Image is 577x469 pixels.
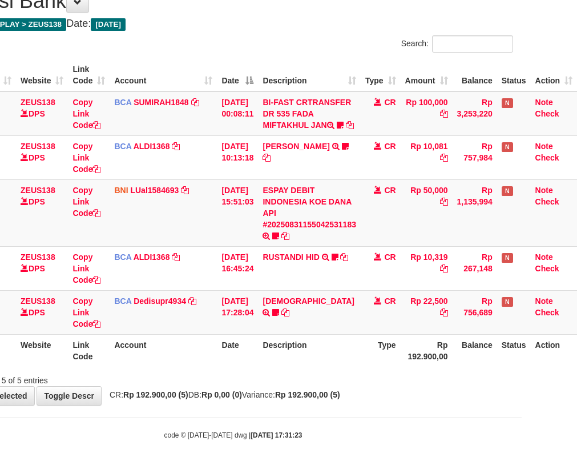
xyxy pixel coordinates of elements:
[134,296,186,306] a: Dedisupr4934
[384,296,396,306] span: CR
[453,135,497,179] td: Rp 757,984
[502,186,513,196] span: Has Note
[16,59,68,91] th: Website: activate to sort column ascending
[114,252,131,262] span: BCA
[384,142,396,151] span: CR
[453,334,497,367] th: Balance
[258,91,361,136] td: BI-FAST CRTRANSFER DR 535 FADA MIFTAKHUL JAN
[251,431,302,439] strong: [DATE] 17:31:23
[502,297,513,307] span: Has Note
[401,35,513,53] label: Search:
[72,252,100,284] a: Copy Link Code
[217,179,258,246] td: [DATE] 15:51:03
[384,98,396,107] span: CR
[217,334,258,367] th: Date
[172,252,180,262] a: Copy ALDI1368 to clipboard
[263,252,319,262] a: RUSTANDI HID
[72,142,100,174] a: Copy Link Code
[134,142,170,151] a: ALDI1368
[281,308,289,317] a: Copy HADI to clipboard
[384,252,396,262] span: CR
[130,186,179,195] a: LUal1584693
[453,246,497,290] td: Rp 267,148
[440,197,448,206] a: Copy Rp 50,000 to clipboard
[16,135,68,179] td: DPS
[346,121,354,130] a: Copy BI-FAST CRTRANSFER DR 535 FADA MIFTAKHUL JAN to clipboard
[123,390,188,399] strong: Rp 192.900,00 (5)
[110,59,217,91] th: Account: activate to sort column ascending
[401,91,453,136] td: Rp 100,000
[263,186,356,229] a: ESPAY DEBIT INDONESIA KOE DANA API #20250831155042531183
[401,334,453,367] th: Rp 192.900,00
[134,252,170,262] a: ALDI1368
[16,91,68,136] td: DPS
[217,59,258,91] th: Date: activate to sort column descending
[453,59,497,91] th: Balance
[535,109,559,118] a: Check
[16,334,68,367] th: Website
[164,431,302,439] small: code © [DATE]-[DATE] dwg |
[453,290,497,334] td: Rp 756,689
[21,142,55,151] a: ZEUS138
[497,59,531,91] th: Status
[440,153,448,162] a: Copy Rp 10,081 to clipboard
[440,109,448,118] a: Copy Rp 100,000 to clipboard
[110,334,217,367] th: Account
[258,334,361,367] th: Description
[361,59,401,91] th: Type: activate to sort column ascending
[440,308,448,317] a: Copy Rp 22,500 to clipboard
[191,98,199,107] a: Copy SUMIRAH1848 to clipboard
[401,179,453,246] td: Rp 50,000
[497,334,531,367] th: Status
[401,246,453,290] td: Rp 10,319
[535,252,553,262] a: Note
[401,59,453,91] th: Amount: activate to sort column ascending
[502,253,513,263] span: Has Note
[281,231,289,240] a: Copy ESPAY DEBIT INDONESIA KOE DANA API #20250831155042531183 to clipboard
[114,186,128,195] span: BNI
[134,98,188,107] a: SUMIRAH1848
[263,142,329,151] a: [PERSON_NAME]
[432,35,513,53] input: Search:
[361,334,401,367] th: Type
[263,153,271,162] a: Copy FERLANDA EFRILIDIT to clipboard
[21,296,55,306] a: ZEUS138
[535,308,559,317] a: Check
[263,296,354,306] a: [DEMOGRAPHIC_DATA]
[16,179,68,246] td: DPS
[217,91,258,136] td: [DATE] 00:08:11
[384,186,396,195] span: CR
[181,186,189,195] a: Copy LUal1584693 to clipboard
[201,390,242,399] strong: Rp 0,00 (0)
[535,142,553,151] a: Note
[104,390,340,399] span: CR: DB: Variance:
[535,98,553,107] a: Note
[68,334,110,367] th: Link Code
[21,98,55,107] a: ZEUS138
[258,59,361,91] th: Description: activate to sort column ascending
[16,246,68,290] td: DPS
[535,197,559,206] a: Check
[114,296,131,306] span: BCA
[72,186,100,218] a: Copy Link Code
[535,153,559,162] a: Check
[217,135,258,179] td: [DATE] 10:13:18
[21,252,55,262] a: ZEUS138
[217,246,258,290] td: [DATE] 16:45:24
[275,390,340,399] strong: Rp 192.900,00 (5)
[340,252,348,262] a: Copy RUSTANDI HID to clipboard
[68,59,110,91] th: Link Code: activate to sort column ascending
[535,296,553,306] a: Note
[535,264,559,273] a: Check
[453,91,497,136] td: Rp 3,253,220
[440,264,448,273] a: Copy Rp 10,319 to clipboard
[217,290,258,334] td: [DATE] 17:28:04
[401,135,453,179] td: Rp 10,081
[502,142,513,152] span: Has Note
[401,290,453,334] td: Rp 22,500
[188,296,196,306] a: Copy Dedisupr4934 to clipboard
[453,179,497,246] td: Rp 1,135,994
[172,142,180,151] a: Copy ALDI1368 to clipboard
[16,290,68,334] td: DPS
[502,98,513,108] span: Has Note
